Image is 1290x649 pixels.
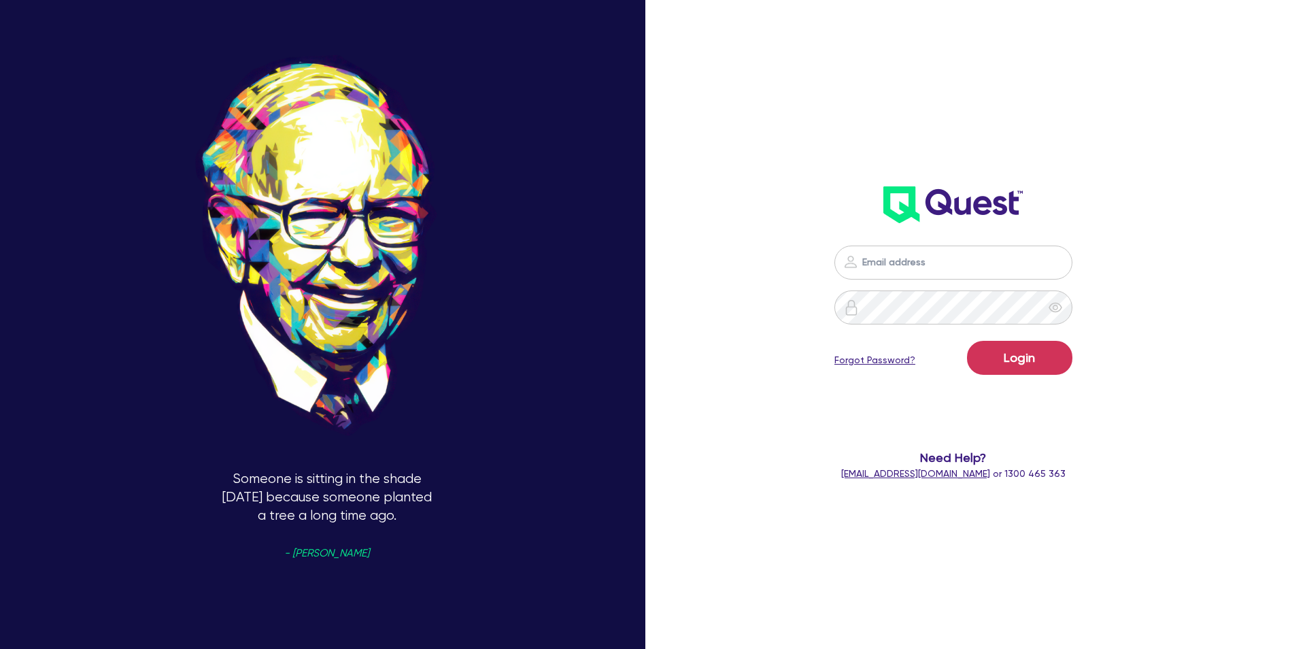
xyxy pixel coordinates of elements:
span: Need Help? [781,448,1126,467]
a: [EMAIL_ADDRESS][DOMAIN_NAME] [841,468,990,479]
button: Login [967,341,1072,375]
input: Email address [834,246,1072,280]
a: Forgot Password? [834,353,915,367]
img: wH2k97JdezQIQAAAABJRU5ErkJggg== [883,186,1023,223]
img: icon-password [843,254,859,270]
span: eye [1049,301,1062,314]
span: or 1300 465 363 [841,468,1066,479]
img: icon-password [843,299,860,316]
span: - [PERSON_NAME] [284,548,369,559]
